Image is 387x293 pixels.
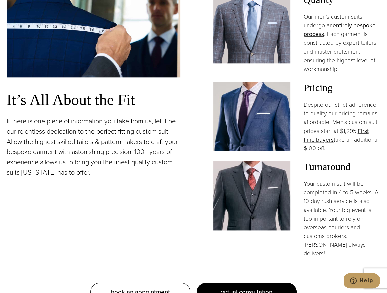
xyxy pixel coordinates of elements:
[304,12,381,73] p: Our men’s custom suits undergo an . Each garment is constructed by expert tailors and master craf...
[304,127,369,144] a: First time buyers
[304,82,381,94] h3: Pricing
[7,116,180,178] p: If there is one piece of information you take from us, let it be our relentless dedication to the...
[213,161,290,230] img: Client in vested charcoal bespoke suit with white shirt and red patterned tie.
[304,161,381,173] h3: Turnaround
[213,82,290,151] img: Client in blue solid custom made suit with white shirt and navy tie. Fabric by Scabal.
[304,179,381,258] p: Your custom suit will be completed in 4 to 5 weeks. A 10 day rush service is also available. Your...
[304,100,381,152] p: Despite our strict adherence to quality our pricing remains affordable. Men’s custom suit prices ...
[7,91,180,109] h3: It’s All About the Fit
[304,21,376,38] a: entirely bespoke process
[344,273,380,290] iframe: Opens a widget where you can chat to one of our agents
